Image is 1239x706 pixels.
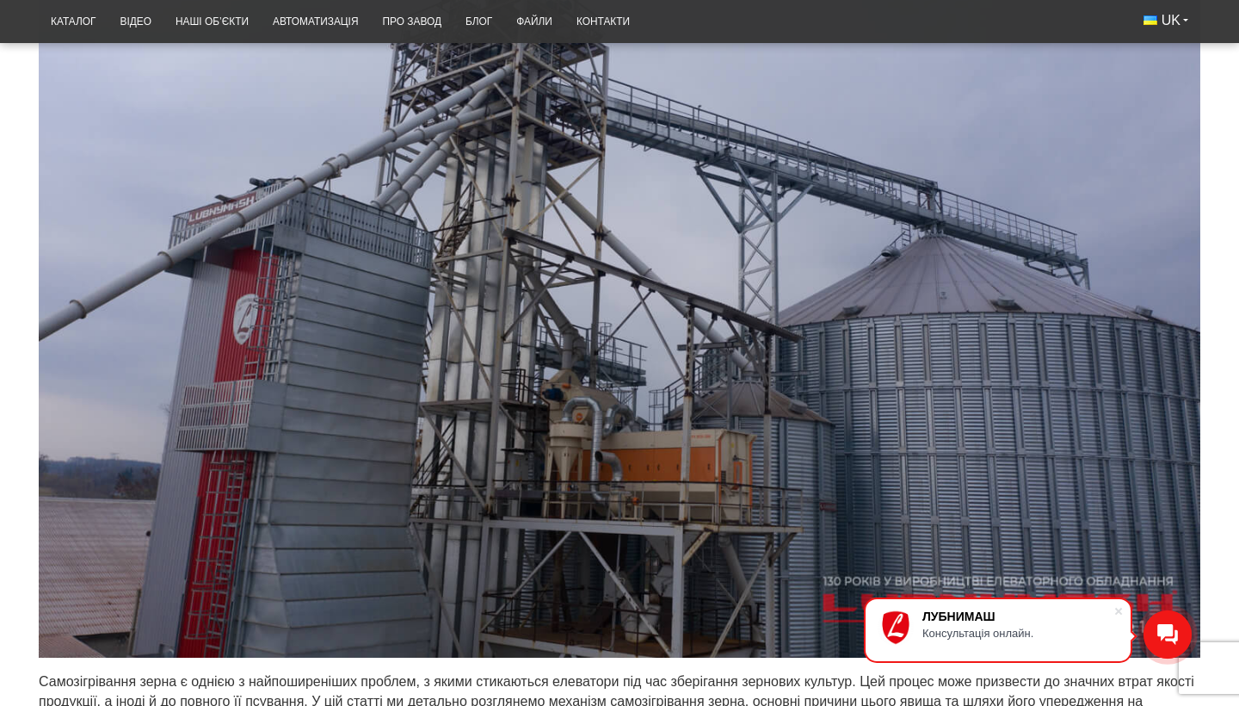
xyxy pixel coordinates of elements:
[163,5,261,39] a: Наші об’єкти
[1162,11,1180,30] span: UK
[1131,5,1200,36] button: UK
[108,5,163,39] a: Відео
[39,5,108,39] a: Каталог
[504,5,564,39] a: Файли
[564,5,642,39] a: Контакти
[371,5,453,39] a: Про завод
[1143,15,1157,25] img: Українська
[922,610,1113,623] div: ЛУБНИМАШ
[261,5,371,39] a: Автоматизація
[453,5,504,39] a: Блог
[922,627,1113,640] div: Консультація онлайн.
